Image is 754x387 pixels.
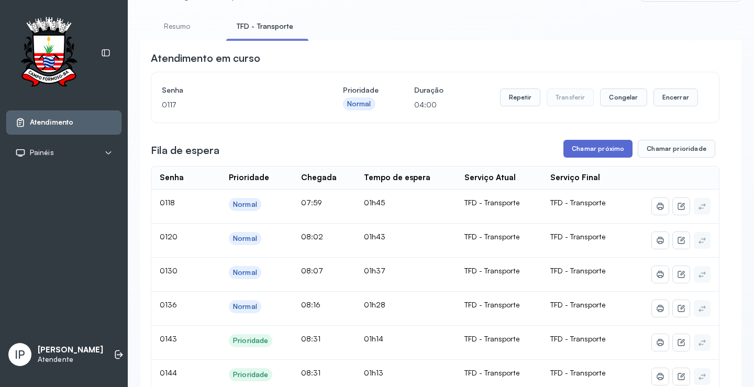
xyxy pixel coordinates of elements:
a: TFD - Transporte [226,18,304,35]
div: TFD - Transporte [464,334,534,344]
p: [PERSON_NAME] [38,345,103,355]
span: Painéis [30,148,54,157]
div: Normal [233,234,257,243]
p: 04:00 [414,97,443,112]
button: Congelar [600,89,647,106]
h4: Senha [162,83,307,97]
span: TFD - Transporte [550,368,605,377]
span: 01h37 [364,266,385,275]
div: Tempo de espera [364,173,430,183]
span: Atendimento [30,118,73,127]
span: TFD - Transporte [550,266,605,275]
a: Resumo [140,18,214,35]
span: 0120 [160,232,178,241]
span: 08:16 [301,300,320,309]
span: TFD - Transporte [550,198,605,207]
span: 0143 [160,334,177,343]
div: TFD - Transporte [464,300,534,309]
span: TFD - Transporte [550,232,605,241]
span: 01h43 [364,232,385,241]
span: 08:02 [301,232,323,241]
span: 0144 [160,368,177,377]
p: 0117 [162,97,307,112]
p: Atendente [38,355,103,364]
div: Normal [233,302,257,311]
span: 08:07 [301,266,323,275]
span: TFD - Transporte [550,300,605,309]
div: TFD - Transporte [464,368,534,378]
div: Normal [233,200,257,209]
div: Chegada [301,173,337,183]
div: TFD - Transporte [464,198,534,207]
h4: Prioridade [343,83,379,97]
h3: Atendimento em curso [151,51,260,65]
div: Prioridade [233,370,268,379]
div: Normal [347,99,371,108]
span: 08:31 [301,334,320,343]
span: 07:59 [301,198,322,207]
button: Chamar prioridade [638,140,715,158]
span: 01h28 [364,300,385,309]
button: Repetir [500,89,540,106]
div: Prioridade [229,173,269,183]
a: Atendimento [15,117,113,128]
span: 0130 [160,266,178,275]
h4: Duração [414,83,443,97]
span: 08:31 [301,368,320,377]
span: 01h13 [364,368,383,377]
span: 01h14 [364,334,383,343]
div: Serviço Final [550,173,600,183]
div: Normal [233,268,257,277]
h3: Fila de espera [151,143,219,158]
button: Encerrar [653,89,698,106]
div: Senha [160,173,184,183]
span: TFD - Transporte [550,334,605,343]
div: TFD - Transporte [464,266,534,275]
span: 01h45 [364,198,385,207]
div: TFD - Transporte [464,232,534,241]
div: Prioridade [233,336,268,345]
span: 0118 [160,198,175,207]
img: Logotipo do estabelecimento [11,17,86,90]
span: 0136 [160,300,177,309]
button: Chamar próximo [563,140,633,158]
div: Serviço Atual [464,173,516,183]
button: Transferir [547,89,594,106]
